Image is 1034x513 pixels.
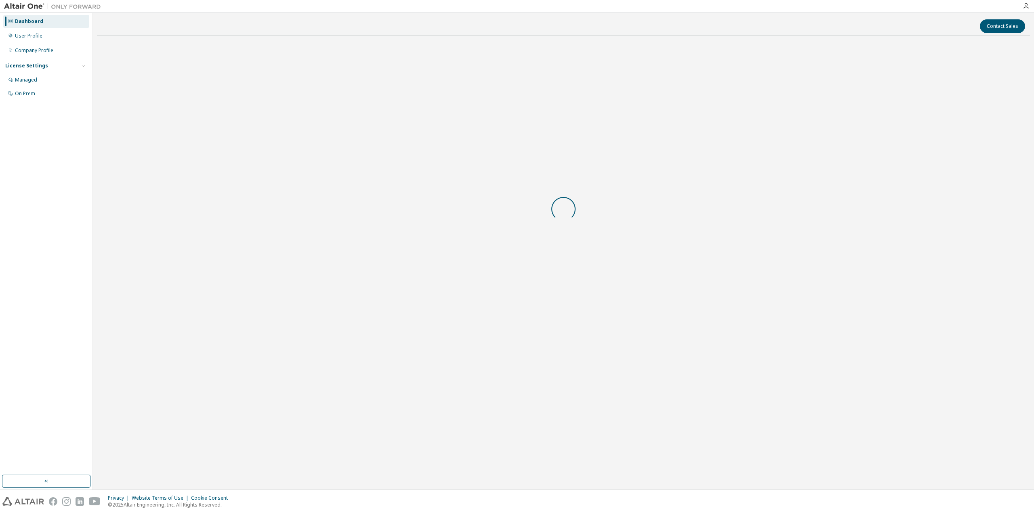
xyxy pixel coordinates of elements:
img: Altair One [4,2,105,10]
button: Contact Sales [980,19,1025,33]
img: altair_logo.svg [2,497,44,506]
img: instagram.svg [62,497,71,506]
div: User Profile [15,33,42,39]
div: On Prem [15,90,35,97]
img: linkedin.svg [76,497,84,506]
img: youtube.svg [89,497,101,506]
img: facebook.svg [49,497,57,506]
div: Cookie Consent [191,495,233,501]
div: License Settings [5,63,48,69]
p: © 2025 Altair Engineering, Inc. All Rights Reserved. [108,501,233,508]
div: Dashboard [15,18,43,25]
div: Company Profile [15,47,53,54]
div: Managed [15,77,37,83]
div: Website Terms of Use [132,495,191,501]
div: Privacy [108,495,132,501]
